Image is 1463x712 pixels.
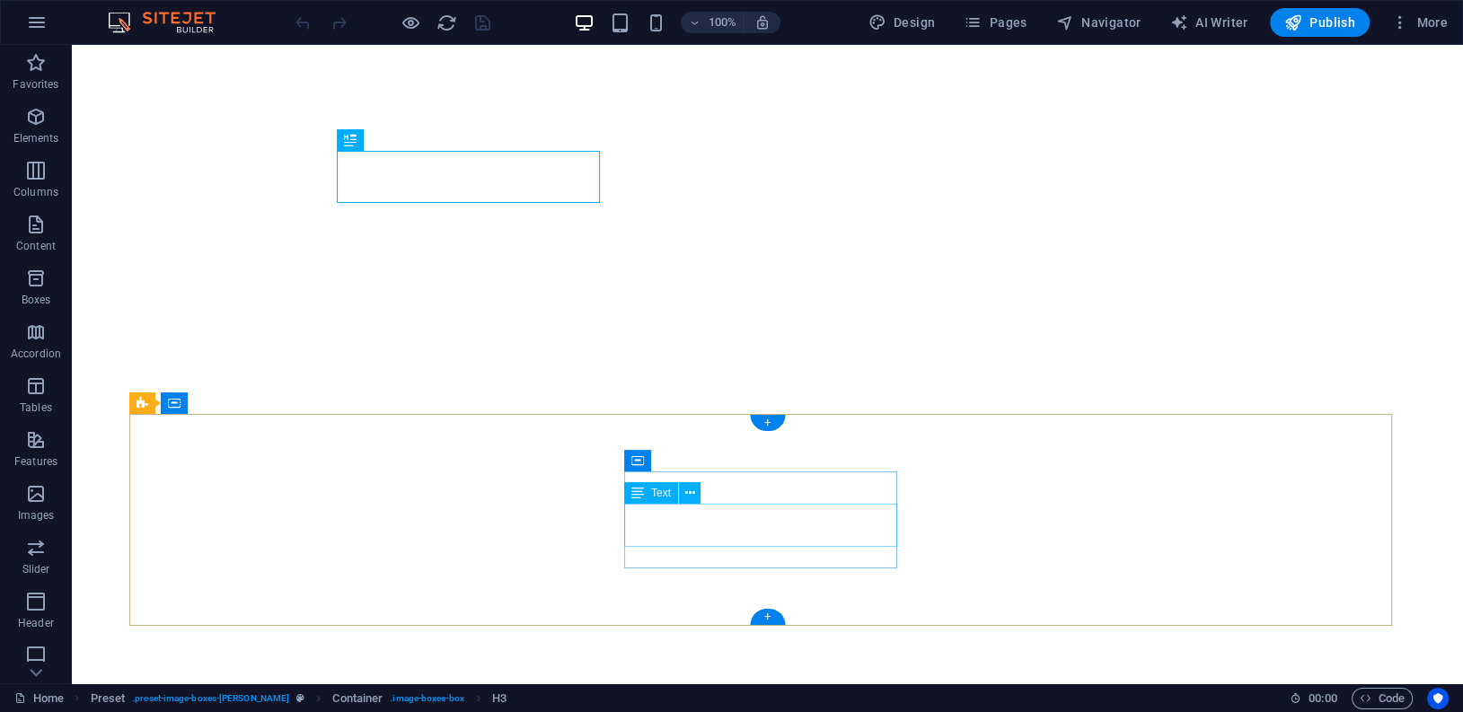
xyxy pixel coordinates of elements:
i: On resize automatically adjust zoom level to fit chosen device. [754,14,771,31]
span: Click to select. Double-click to edit [91,688,126,709]
button: AI Writer [1163,8,1256,37]
span: . preset-image-boxes-[PERSON_NAME] [132,688,289,709]
span: Click to select. Double-click to edit [492,688,507,709]
p: Content [16,239,56,253]
div: + [750,415,785,431]
button: Pages [956,8,1034,37]
p: Favorites [13,77,58,92]
p: Images [18,508,55,523]
i: Reload page [436,13,457,33]
nav: breadcrumb [91,688,507,709]
p: Tables [20,400,52,415]
button: Click here to leave preview mode and continue editing [400,12,421,33]
div: + [750,609,785,625]
h6: Session time [1290,688,1337,709]
button: More [1384,8,1455,37]
h6: 100% [708,12,736,33]
span: Publish [1284,13,1355,31]
button: Code [1352,688,1413,709]
span: More [1391,13,1448,31]
span: Code [1360,688,1405,709]
a: Click to cancel selection. Double-click to open Pages [14,688,64,709]
p: Accordion [11,347,61,361]
button: 100% [681,12,745,33]
button: Usercentrics [1427,688,1449,709]
button: Design [861,8,943,37]
p: Slider [22,562,50,576]
span: 00 00 [1309,688,1336,709]
button: Publish [1270,8,1370,37]
p: Features [14,454,57,469]
p: Boxes [22,293,51,307]
span: Text [651,488,671,498]
p: Columns [13,185,58,199]
span: Click to select. Double-click to edit [332,688,383,709]
img: Editor Logo [103,12,238,33]
span: Design [868,13,936,31]
i: This element is a customizable preset [296,693,304,703]
span: AI Writer [1170,13,1248,31]
span: Navigator [1056,13,1141,31]
p: Elements [13,131,59,145]
p: Header [18,616,54,630]
div: Design (Ctrl+Alt+Y) [861,8,943,37]
span: . image-boxes-box [390,688,464,709]
button: Navigator [1049,8,1149,37]
button: reload [436,12,457,33]
span: : [1321,691,1324,705]
span: Pages [964,13,1027,31]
